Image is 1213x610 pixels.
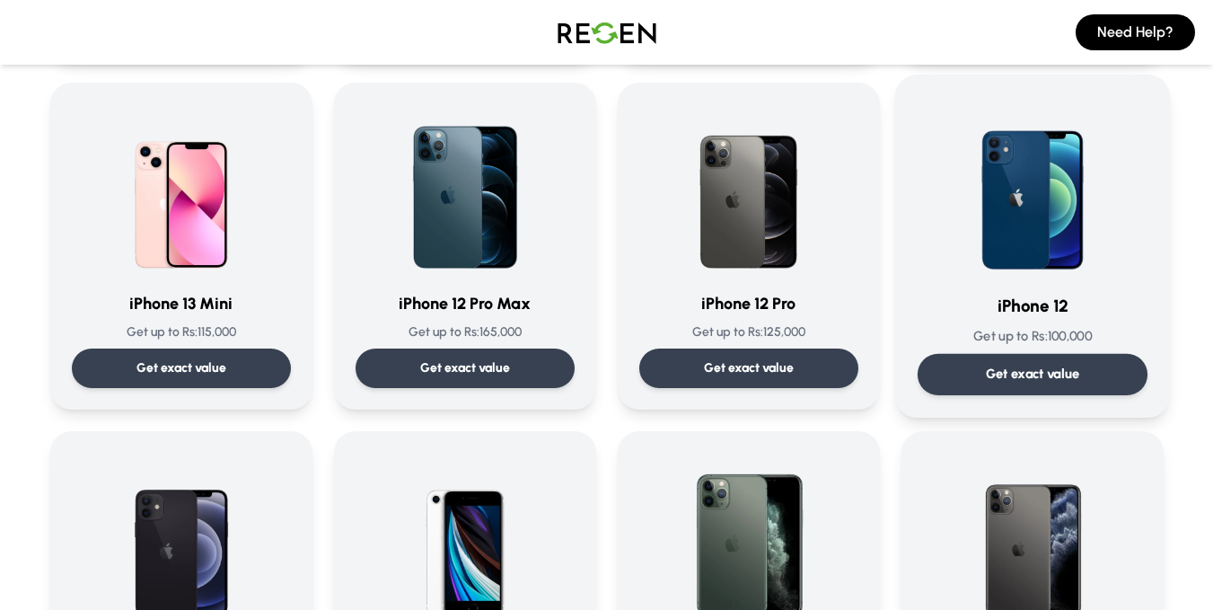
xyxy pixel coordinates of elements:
[420,359,510,377] p: Get exact value
[544,7,670,57] img: Logo
[1076,14,1195,50] button: Need Help?
[985,365,1079,384] p: Get exact value
[356,323,575,341] p: Get up to Rs: 165,000
[917,294,1147,320] h3: iPhone 12
[917,327,1147,346] p: Get up to Rs: 100,000
[72,323,291,341] p: Get up to Rs: 115,000
[639,291,858,316] h3: iPhone 12 Pro
[356,291,575,316] h3: iPhone 12 Pro Max
[942,97,1123,278] img: iPhone 12
[72,291,291,316] h3: iPhone 13 Mini
[95,104,268,277] img: iPhone 13 Mini
[379,104,551,277] img: iPhone 12 Pro Max
[639,323,858,341] p: Get up to Rs: 125,000
[136,359,226,377] p: Get exact value
[663,104,835,277] img: iPhone 12 Pro
[704,359,794,377] p: Get exact value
